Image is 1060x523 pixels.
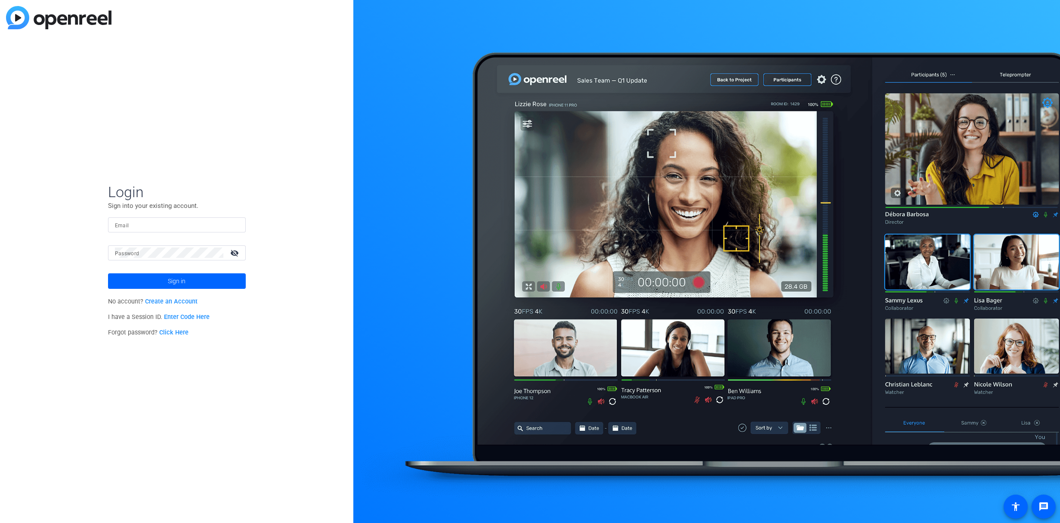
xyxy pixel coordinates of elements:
[6,6,111,29] img: blue-gradient.svg
[108,183,246,201] span: Login
[115,223,129,229] mat-label: Email
[1038,501,1049,512] mat-icon: message
[145,298,198,305] a: Create an Account
[115,220,239,230] input: Enter Email Address
[108,201,246,210] p: Sign into your existing account.
[225,247,246,259] mat-icon: visibility_off
[108,298,198,305] span: No account?
[159,329,189,336] a: Click Here
[108,313,210,321] span: I have a Session ID.
[115,251,139,257] mat-label: Password
[108,329,189,336] span: Forgot password?
[168,270,185,292] span: Sign in
[108,273,246,289] button: Sign in
[164,313,210,321] a: Enter Code Here
[1011,501,1021,512] mat-icon: accessibility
